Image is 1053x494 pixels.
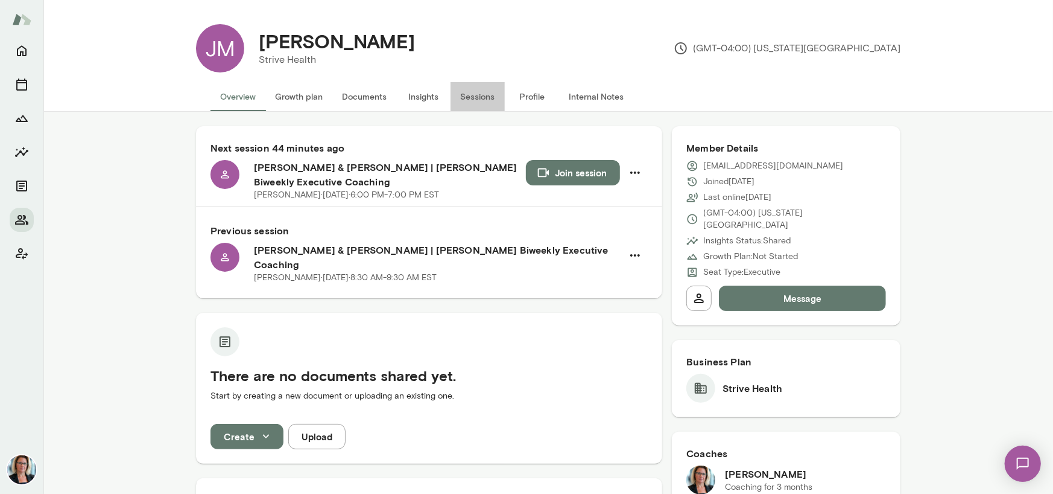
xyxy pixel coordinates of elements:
[10,140,34,164] button: Insights
[723,381,782,396] h6: Strive Health
[505,82,559,111] button: Profile
[10,208,34,232] button: Members
[703,235,791,247] p: Insights Status: Shared
[451,82,505,111] button: Sessions
[7,455,36,484] img: Jennifer Alvarez
[674,41,900,56] p: (GMT-04:00) [US_STATE][GEOGRAPHIC_DATA]
[686,446,886,461] h6: Coaches
[559,82,633,111] button: Internal Notes
[703,160,843,172] p: [EMAIL_ADDRESS][DOMAIN_NAME]
[396,82,451,111] button: Insights
[332,82,396,111] button: Documents
[686,354,886,369] h6: Business Plan
[288,424,346,449] button: Upload
[703,266,780,278] p: Seat Type: Executive
[259,53,415,67] p: Strive Health
[12,8,31,31] img: Mento
[526,160,620,185] button: Join session
[265,82,332,111] button: Growth plan
[725,481,812,493] p: Coaching for 3 months
[210,390,648,402] p: Start by creating a new document or uploading an existing one.
[719,286,886,311] button: Message
[10,39,34,63] button: Home
[210,82,265,111] button: Overview
[703,207,886,231] p: (GMT-04:00) [US_STATE][GEOGRAPHIC_DATA]
[259,30,415,53] h4: [PERSON_NAME]
[10,242,34,266] button: Client app
[703,176,754,188] p: Joined [DATE]
[210,223,648,238] h6: Previous session
[210,366,648,385] h5: There are no documents shared yet.
[254,272,437,284] p: [PERSON_NAME] · [DATE] · 8:30 AM-9:30 AM EST
[686,141,886,155] h6: Member Details
[703,191,771,204] p: Last online [DATE]
[254,243,622,272] h6: [PERSON_NAME] & [PERSON_NAME] | [PERSON_NAME] Biweekly Executive Coaching
[10,72,34,97] button: Sessions
[254,160,526,189] h6: [PERSON_NAME] & [PERSON_NAME] | [PERSON_NAME] Biweekly Executive Coaching
[196,24,244,72] div: JM
[725,467,812,481] h6: [PERSON_NAME]
[210,424,283,449] button: Create
[703,251,798,263] p: Growth Plan: Not Started
[210,141,648,155] h6: Next session 44 minutes ago
[254,189,439,201] p: [PERSON_NAME] · [DATE] · 6:00 PM-7:00 PM EST
[10,174,34,198] button: Documents
[10,106,34,130] button: Growth Plan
